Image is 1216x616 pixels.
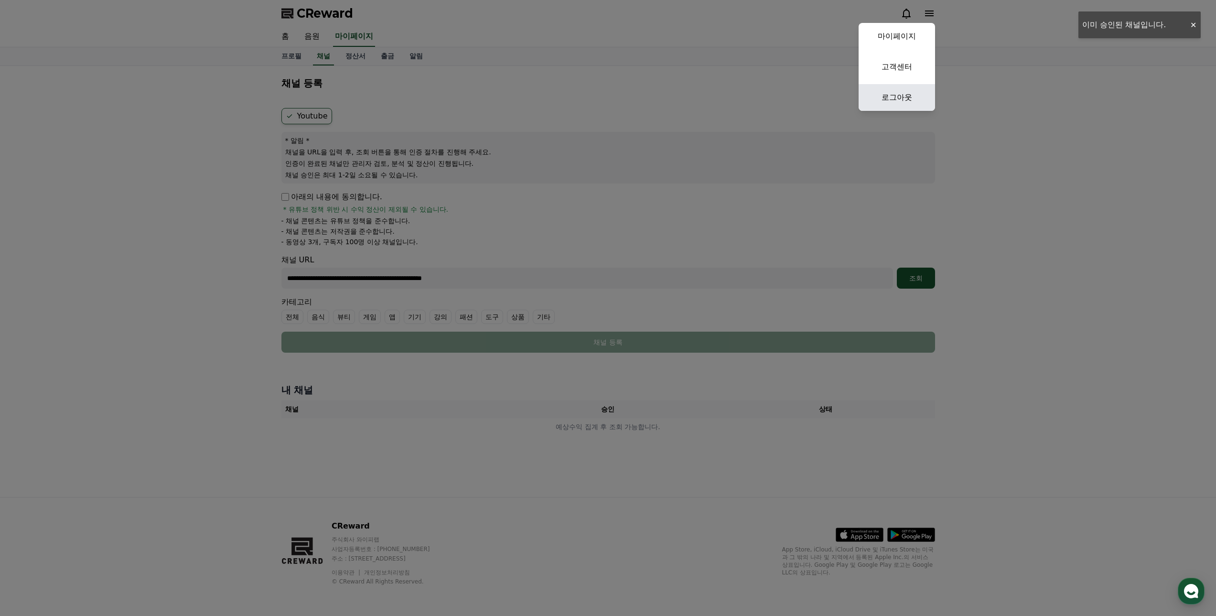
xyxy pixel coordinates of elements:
a: 고객센터 [859,54,935,80]
a: 설정 [123,303,183,327]
a: 대화 [63,303,123,327]
span: 대화 [87,318,99,325]
span: 설정 [148,317,159,325]
a: 홈 [3,303,63,327]
button: 마이페이지 고객센터 로그아웃 [859,23,935,111]
span: 홈 [30,317,36,325]
a: 로그아웃 [859,84,935,111]
a: 마이페이지 [859,23,935,50]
